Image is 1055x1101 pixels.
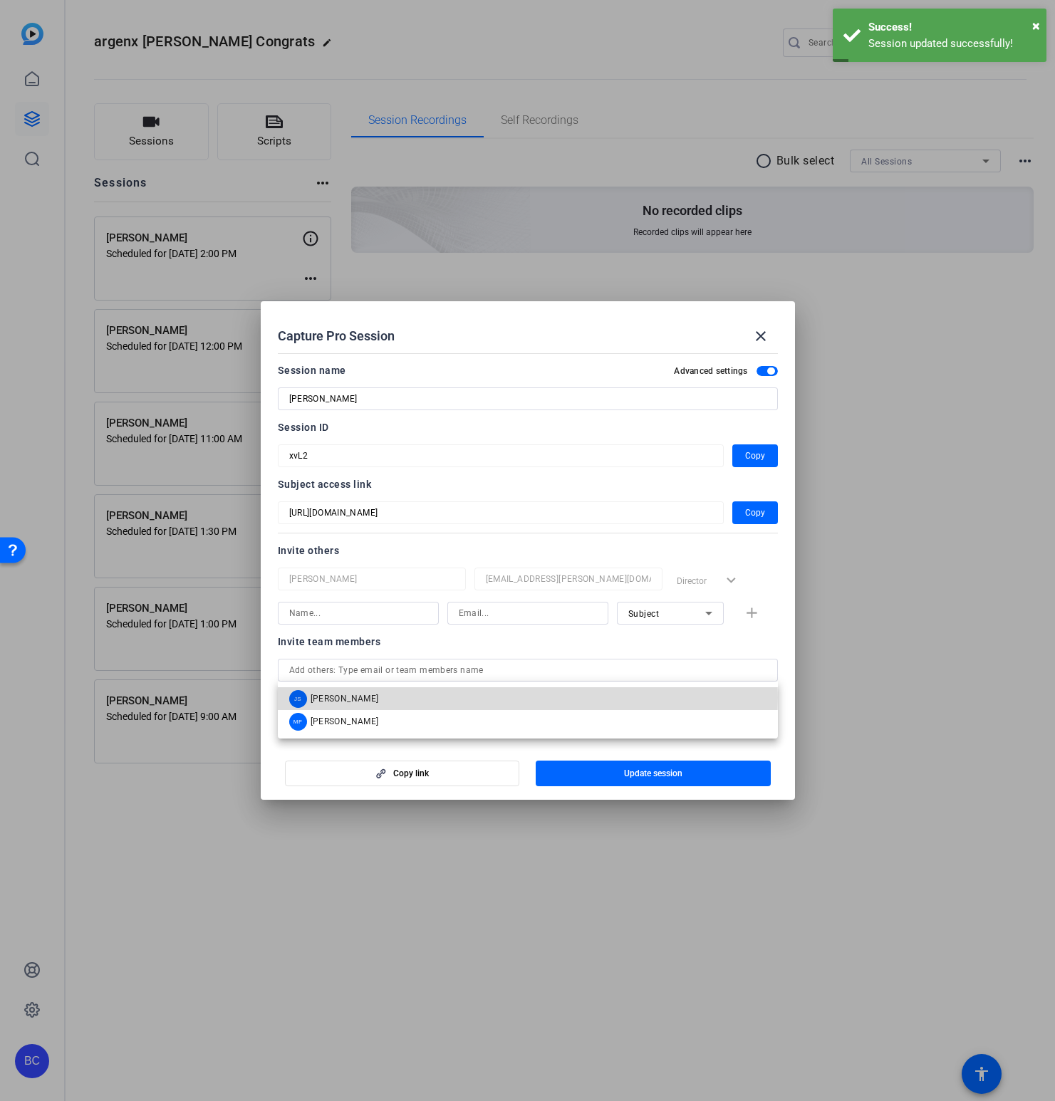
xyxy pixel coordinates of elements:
button: Copy link [285,761,520,786]
span: Subject [628,609,660,619]
div: Capture Pro Session [278,319,778,353]
input: Name... [289,570,454,588]
button: Update session [536,761,771,786]
div: Session ID [278,419,778,436]
div: Invite team members [278,633,778,650]
button: Copy [732,444,778,467]
input: Email... [486,570,651,588]
input: Session OTP [289,447,712,464]
div: MF [289,713,307,731]
div: Success! [868,19,1036,36]
span: [PERSON_NAME] [311,716,379,727]
span: × [1032,17,1040,34]
input: Session OTP [289,504,712,521]
input: Enter Session Name [289,390,766,407]
input: Email... [459,605,597,622]
mat-icon: close [752,328,769,345]
input: Add others: Type email or team members name [289,662,766,679]
button: Copy [732,501,778,524]
div: Session updated successfully! [868,36,1036,52]
span: Copy [745,504,765,521]
div: JS [289,690,307,708]
button: Close [1032,15,1040,36]
span: Copy [745,447,765,464]
span: Update session [624,768,682,779]
h2: Advanced settings [674,365,747,377]
input: Name... [289,605,427,622]
div: Session name [278,362,346,379]
div: Invite others [278,542,778,559]
div: Subject access link [278,476,778,493]
span: [PERSON_NAME] [311,693,379,704]
span: Copy link [393,768,429,779]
